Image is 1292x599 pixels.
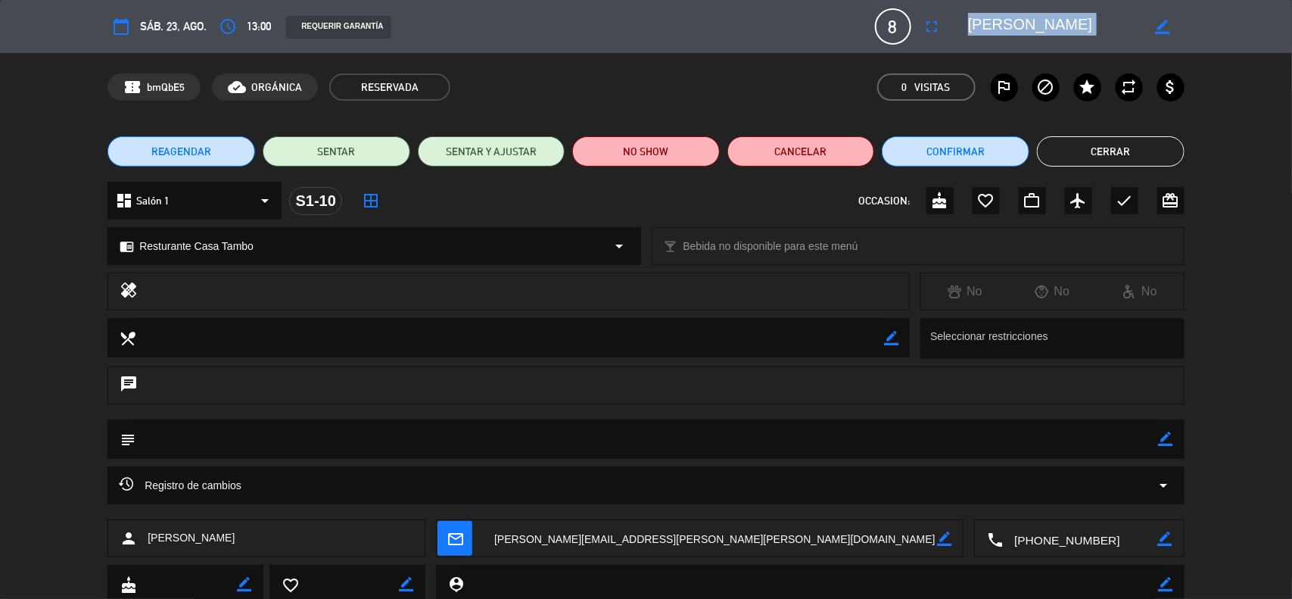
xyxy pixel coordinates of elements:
[107,13,135,40] button: calendar_today
[884,331,898,345] i: border_color
[120,281,138,302] i: healing
[140,17,207,36] span: sáb. 23, ago.
[107,136,255,167] button: REAGENDAR
[148,529,235,547] span: [PERSON_NAME]
[882,136,1029,167] button: Confirmar
[1116,192,1134,210] i: check
[251,79,302,96] span: ORGÁNICA
[247,17,271,36] span: 13:00
[859,192,911,210] span: OCCASION:
[1096,282,1184,301] div: No
[915,79,951,96] em: Visitas
[286,16,391,39] div: REQUERIR GARANTÍA
[683,238,858,255] span: Bebida no disponible para este menú
[115,192,133,210] i: dashboard
[263,136,410,167] button: SENTAR
[572,136,720,167] button: NO SHOW
[136,192,170,210] span: Salón 1
[875,8,911,45] span: 8
[282,576,298,593] i: favorite_border
[664,239,678,254] i: local_bar
[919,13,946,40] button: fullscreen
[1037,78,1055,96] i: block
[447,576,464,592] i: person_pin
[1162,192,1180,210] i: card_giftcard
[1156,20,1170,34] i: border_color
[289,187,342,215] div: S1-10
[1159,577,1173,591] i: border_color
[119,329,135,346] i: local_dining
[1037,136,1185,167] button: Cerrar
[112,17,130,36] i: calendar_today
[119,431,135,448] i: subject
[237,577,251,591] i: border_color
[1120,78,1138,96] i: repeat
[151,144,212,160] span: REAGENDAR
[1159,432,1173,446] i: border_color
[120,375,138,396] i: chat
[1162,78,1180,96] i: attach_money
[921,282,1009,301] div: No
[228,78,246,96] i: cloud_done
[120,239,134,254] i: chrome_reader_mode
[1158,532,1172,546] i: border_color
[923,17,942,36] i: fullscreen
[986,531,1003,548] i: local_phone
[1155,476,1173,494] i: arrow_drop_down
[123,78,142,96] span: confirmation_number
[329,73,450,101] span: RESERVADA
[362,192,380,210] i: border_all
[120,576,136,593] i: cake
[977,192,995,210] i: favorite_border
[937,532,951,546] i: border_color
[1069,192,1088,210] i: airplanemode_active
[214,13,241,40] button: access_time
[399,577,413,591] i: border_color
[611,237,629,255] i: arrow_drop_down
[931,192,949,210] i: cake
[995,78,1013,96] i: outlined_flag
[902,79,908,96] span: 0
[418,136,565,167] button: SENTAR Y AJUSTAR
[119,476,241,494] span: Registro de cambios
[727,136,875,167] button: Cancelar
[219,17,237,36] i: access_time
[120,529,138,548] i: person
[1079,78,1097,96] i: star
[1023,192,1041,210] i: work_outline
[1009,282,1097,301] div: No
[147,79,185,96] span: bmQbE5
[139,238,254,255] span: Resturante Casa Tambo
[447,530,463,547] i: mail_outline
[256,192,274,210] i: arrow_drop_down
